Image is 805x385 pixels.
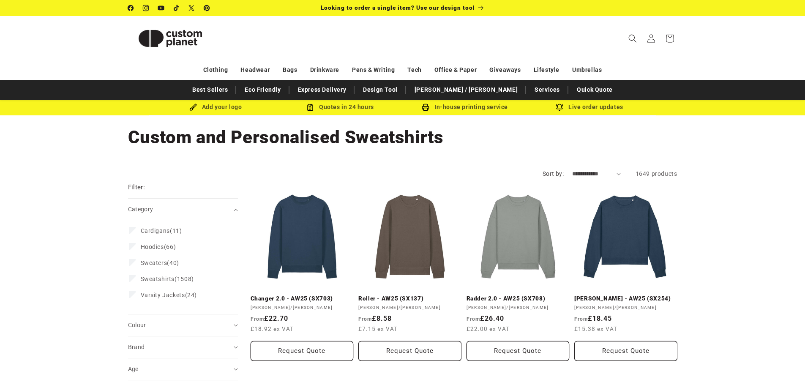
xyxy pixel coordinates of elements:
span: Sweatshirts [141,276,175,282]
button: Request Quote [251,341,354,361]
a: Radder 2.0 - AW25 (SX708) [467,295,570,303]
: Request Quote [574,341,677,361]
div: In-house printing service [403,102,527,112]
a: Clothing [203,63,228,77]
span: Looking to order a single item? Use our design tool [321,4,475,11]
a: Design Tool [359,82,402,97]
div: Quotes in 24 hours [278,102,403,112]
a: Quick Quote [573,82,617,97]
span: Age [128,366,139,372]
a: Changer 2.0 - AW25 (SX703) [251,295,354,303]
img: Custom Planet [128,19,213,57]
a: Express Delivery [294,82,351,97]
span: (11) [141,227,182,235]
span: Category [128,206,153,213]
span: Hoodies [141,243,164,250]
a: Headwear [240,63,270,77]
a: [PERSON_NAME] - AW25 (SX254) [574,295,677,303]
a: Services [530,82,564,97]
img: Brush Icon [189,104,197,111]
summary: Brand (0 selected) [128,336,238,358]
span: (24) [141,291,197,299]
span: Sweaters [141,259,167,266]
a: Custom Planet [125,16,216,60]
span: (1508) [141,275,194,283]
a: Giveaways [489,63,521,77]
img: In-house printing [422,104,429,111]
a: Bags [283,63,297,77]
summary: Search [623,29,642,48]
span: (66) [141,243,176,251]
span: (40) [141,259,179,267]
a: Umbrellas [572,63,602,77]
summary: Colour (0 selected) [128,314,238,336]
a: [PERSON_NAME] / [PERSON_NAME] [410,82,522,97]
summary: Category (0 selected) [128,199,238,220]
a: Lifestyle [534,63,559,77]
h1: Custom and Personalised Sweatshirts [128,126,677,149]
div: Add your logo [153,102,278,112]
a: Drinkware [310,63,339,77]
span: Brand [128,344,145,350]
div: Live order updates [527,102,652,112]
img: Order Updates Icon [306,104,314,111]
a: Roller - AW25 (SX137) [358,295,461,303]
a: Office & Paper [434,63,477,77]
span: Varsity Jackets [141,292,185,298]
img: Order updates [556,104,563,111]
button: Request Quote [358,341,461,361]
button: Request Quote [467,341,570,361]
a: Best Sellers [188,82,232,97]
a: Pens & Writing [352,63,395,77]
h2: Filter: [128,183,145,192]
span: 1649 products [636,170,677,177]
span: Colour [128,322,146,328]
label: Sort by: [543,170,564,177]
a: Tech [407,63,421,77]
span: Cardigans [141,227,170,234]
a: Eco Friendly [240,82,285,97]
summary: Age (0 selected) [128,358,238,380]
